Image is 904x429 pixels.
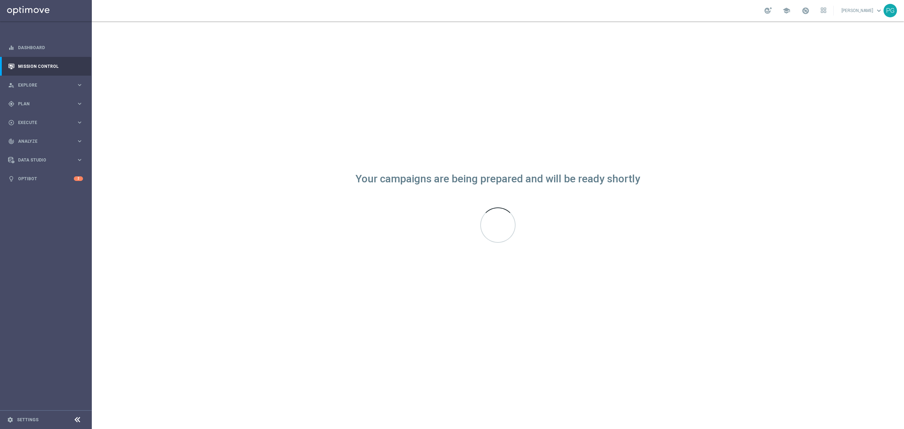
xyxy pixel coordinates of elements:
div: Mission Control [8,57,83,76]
button: play_circle_outline Execute keyboard_arrow_right [8,120,83,125]
button: track_changes Analyze keyboard_arrow_right [8,139,83,144]
i: play_circle_outline [8,119,14,126]
div: Optibot [8,169,83,188]
div: Data Studio [8,157,76,163]
a: Settings [17,418,38,422]
button: equalizer Dashboard [8,45,83,51]
span: Data Studio [18,158,76,162]
i: gps_fixed [8,101,14,107]
button: person_search Explore keyboard_arrow_right [8,82,83,88]
span: Explore [18,83,76,87]
i: equalizer [8,45,14,51]
i: settings [7,417,13,423]
a: [PERSON_NAME]keyboard_arrow_down [841,5,884,16]
a: Mission Control [18,57,83,76]
div: PG [884,4,897,17]
span: Execute [18,121,76,125]
div: Plan [8,101,76,107]
span: Plan [18,102,76,106]
button: lightbulb Optibot 2 [8,176,83,182]
i: keyboard_arrow_right [76,119,83,126]
span: school [783,7,790,14]
div: Your campaigns are being prepared and will be ready shortly [356,176,640,182]
span: keyboard_arrow_down [875,7,883,14]
a: Optibot [18,169,74,188]
i: keyboard_arrow_right [76,100,83,107]
a: Dashboard [18,38,83,57]
i: track_changes [8,138,14,145]
div: Analyze [8,138,76,145]
button: gps_fixed Plan keyboard_arrow_right [8,101,83,107]
i: keyboard_arrow_right [76,82,83,88]
button: Data Studio keyboard_arrow_right [8,157,83,163]
div: 2 [74,176,83,181]
i: lightbulb [8,176,14,182]
div: Explore [8,82,76,88]
button: Mission Control [8,64,83,69]
div: Execute [8,119,76,126]
i: keyboard_arrow_right [76,138,83,145]
i: keyboard_arrow_right [76,157,83,163]
div: Dashboard [8,38,83,57]
i: person_search [8,82,14,88]
span: Analyze [18,139,76,143]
